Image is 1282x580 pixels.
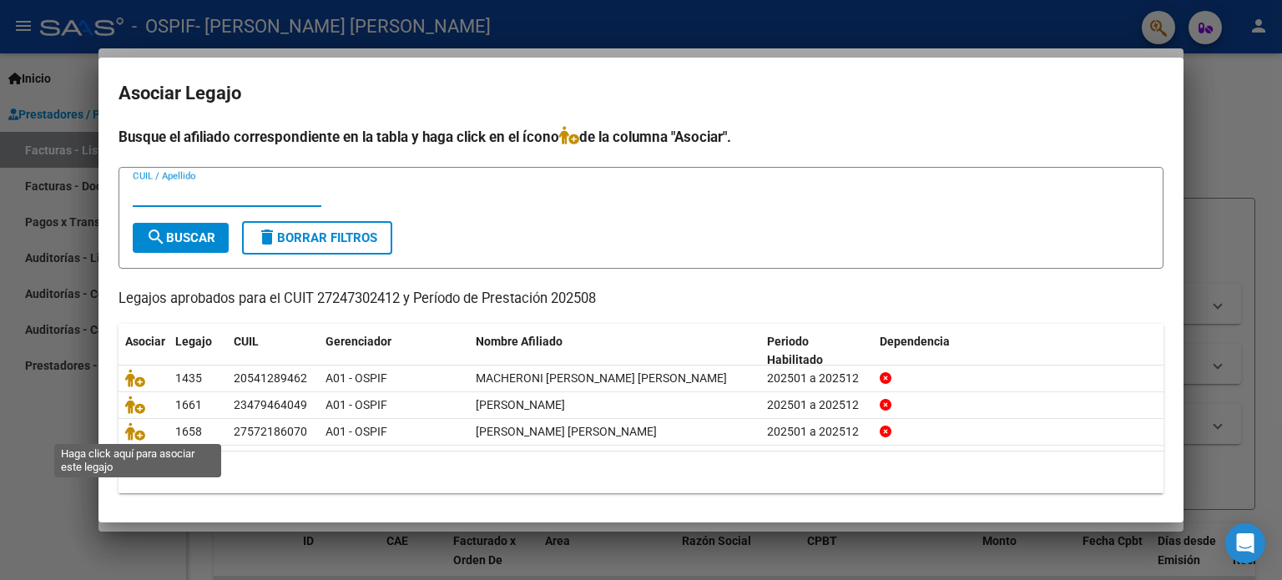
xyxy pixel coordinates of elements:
[326,398,387,411] span: A01 - OSPIF
[326,371,387,385] span: A01 - OSPIF
[760,324,873,379] datatable-header-cell: Periodo Habilitado
[119,324,169,379] datatable-header-cell: Asociar
[175,371,202,385] span: 1435
[119,126,1163,148] h4: Busque el afiliado correspondiente en la tabla y haga click en el ícono de la columna "Asociar".
[476,425,657,438] span: QUISPE MARIA LUZ MERLINA
[767,369,866,388] div: 202501 a 202512
[257,230,377,245] span: Borrar Filtros
[234,369,307,388] div: 20541289462
[234,396,307,415] div: 23479464049
[476,335,563,348] span: Nombre Afiliado
[119,78,1163,109] h2: Asociar Legajo
[319,324,469,379] datatable-header-cell: Gerenciador
[326,425,387,438] span: A01 - OSPIF
[119,451,1163,493] div: 3 registros
[175,425,202,438] span: 1658
[767,396,866,415] div: 202501 a 202512
[767,422,866,441] div: 202501 a 202512
[326,335,391,348] span: Gerenciador
[125,335,165,348] span: Asociar
[227,324,319,379] datatable-header-cell: CUIL
[146,230,215,245] span: Buscar
[476,371,727,385] span: MACHERONI CASTILLO NOAH VALENTIN
[175,335,212,348] span: Legajo
[169,324,227,379] datatable-header-cell: Legajo
[175,398,202,411] span: 1661
[767,335,823,367] span: Periodo Habilitado
[257,227,277,247] mat-icon: delete
[1225,523,1265,563] div: Open Intercom Messenger
[476,398,565,411] span: DAHER SEBASTIAN EZEQUIEL
[119,289,1163,310] p: Legajos aprobados para el CUIT 27247302412 y Período de Prestación 202508
[469,324,760,379] datatable-header-cell: Nombre Afiliado
[242,221,392,255] button: Borrar Filtros
[133,223,229,253] button: Buscar
[146,227,166,247] mat-icon: search
[873,324,1164,379] datatable-header-cell: Dependencia
[880,335,950,348] span: Dependencia
[234,422,307,441] div: 27572186070
[234,335,259,348] span: CUIL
